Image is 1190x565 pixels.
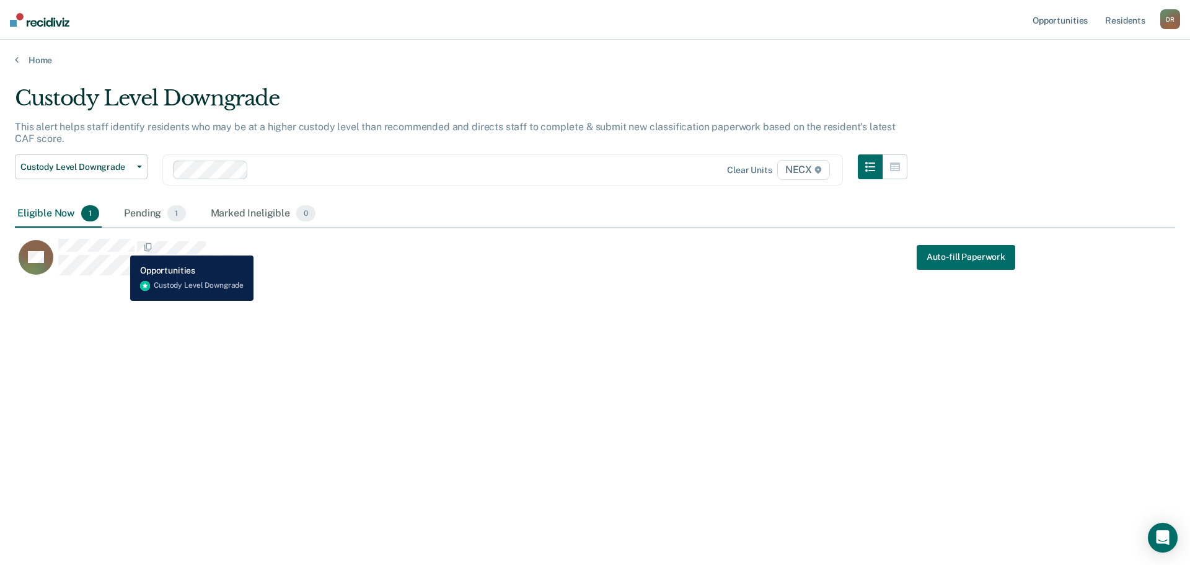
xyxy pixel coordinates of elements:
div: Open Intercom Messenger [1148,523,1178,553]
img: Recidiviz [10,13,69,27]
span: Custody Level Downgrade [20,162,132,172]
button: DR [1160,9,1180,29]
div: Eligible Now1 [15,200,102,228]
a: Home [15,55,1175,66]
div: Pending1 [121,200,188,228]
a: Navigate to form link [917,244,1015,269]
div: Clear units [727,165,772,176]
p: This alert helps staff identify residents who may be at a higher custody level than recommended a... [15,121,896,145]
div: Custody Level Downgrade [15,86,907,121]
span: 0 [296,205,315,221]
div: D R [1160,9,1180,29]
button: Auto-fill Paperwork [917,244,1015,269]
span: NECX [777,160,830,180]
button: Custody Level Downgrade [15,154,148,179]
div: Marked Ineligible0 [208,200,319,228]
span: 1 [167,205,185,221]
div: CaseloadOpportunityCell-00377194 [15,238,1030,288]
span: 1 [81,205,99,221]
